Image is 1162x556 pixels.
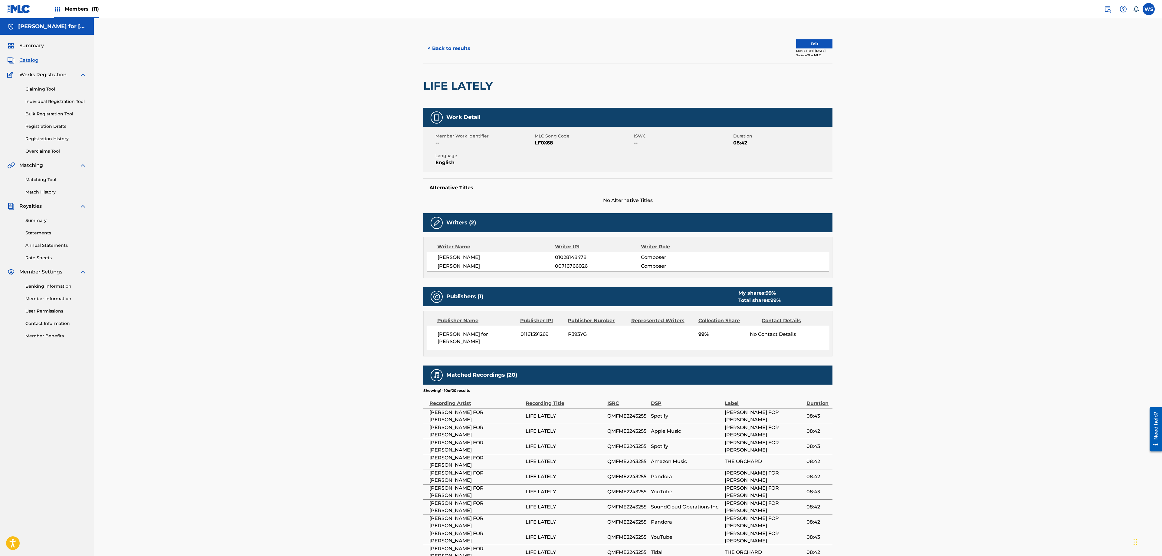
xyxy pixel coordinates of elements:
[435,159,533,166] span: English
[526,549,604,556] span: LIFE LATELY
[25,242,87,249] a: Annual Statements
[25,98,87,105] a: Individual Registration Tool
[607,393,648,407] div: ISRC
[433,372,440,379] img: Matched Recordings
[796,53,832,58] div: Source: The MLC
[738,290,781,297] div: My shares:
[7,23,15,30] img: Accounts
[651,549,722,556] span: Tidal
[733,133,831,139] span: Duration
[607,488,648,495] span: QMFME2243255
[429,409,523,423] span: [PERSON_NAME] FOR [PERSON_NAME]
[423,197,832,204] span: No Alternative Titles
[806,518,829,526] span: 08:42
[526,473,604,480] span: LIFE LATELY
[526,458,604,465] span: LIFE LATELY
[79,268,87,276] img: expand
[429,469,523,484] span: [PERSON_NAME] FOR [PERSON_NAME]
[25,86,87,92] a: Claiming Tool
[19,162,43,169] span: Matching
[526,428,604,435] span: LIFE LATELY
[526,518,604,526] span: LIFE LATELY
[25,189,87,195] a: Match History
[446,372,517,379] h5: Matched Recordings (20)
[725,458,803,465] span: THE ORCHARD
[806,443,829,450] span: 08:43
[19,268,62,276] span: Member Settings
[1117,3,1129,15] div: Help
[19,42,44,49] span: Summary
[555,263,641,270] span: 00716766026
[25,333,87,339] a: Member Benefits
[796,39,832,48] button: Edit
[698,317,757,324] div: Collection Share
[7,42,15,49] img: Summary
[435,133,533,139] span: Member Work Identifier
[25,320,87,327] a: Contact Information
[25,308,87,314] a: User Permissions
[79,71,87,78] img: expand
[25,123,87,130] a: Registration Drafts
[631,317,694,324] div: Represented Writers
[725,485,803,499] span: [PERSON_NAME] FOR [PERSON_NAME]
[25,296,87,302] a: Member Information
[25,217,87,224] a: Summary
[607,428,648,435] span: QMFME2243255
[607,473,648,480] span: QMFME2243255
[7,57,38,64] a: CatalogCatalog
[526,443,604,450] span: LIFE LATELY
[7,71,15,78] img: Works Registration
[733,139,831,147] span: 08:42
[446,293,483,300] h5: Publishers (1)
[429,393,523,407] div: Recording Artist
[7,268,15,276] img: Member Settings
[634,139,732,147] span: --
[437,243,555,250] div: Writer Name
[54,5,61,13] img: Top Rightsholders
[7,5,31,13] img: MLC Logo
[725,424,803,439] span: [PERSON_NAME] FOR [PERSON_NAME]
[607,503,648,511] span: QMFME2243255
[725,515,803,529] span: [PERSON_NAME] FOR [PERSON_NAME]
[1133,6,1139,12] div: Notifications
[750,331,829,338] div: No Contact Details
[535,133,632,139] span: MLC Song Code
[429,500,523,514] span: [PERSON_NAME] FOR [PERSON_NAME]
[806,488,829,495] span: 08:43
[446,219,476,226] h5: Writers (2)
[725,530,803,544] span: [PERSON_NAME] FOR [PERSON_NAME]
[698,331,745,338] span: 99%
[568,317,626,324] div: Publisher Number
[641,254,719,261] span: Composer
[25,255,87,261] a: Rate Sheets
[555,243,641,250] div: Writer IPI
[25,136,87,142] a: Registration History
[607,549,648,556] span: QMFME2243255
[446,114,480,121] h5: Work Detail
[651,458,722,465] span: Amazon Music
[1101,3,1114,15] a: Public Search
[526,412,604,420] span: LIFE LATELY
[607,518,648,526] span: QMFME2243255
[92,6,99,12] span: (11)
[607,534,648,541] span: QMFME2243255
[568,331,627,338] span: P393YG
[806,549,829,556] span: 08:42
[526,503,604,511] span: LIFE LATELY
[19,57,38,64] span: Catalog
[1132,527,1162,556] iframe: Chat Widget
[79,162,87,169] img: expand
[651,428,722,435] span: Apple Music
[437,317,516,324] div: Publisher Name
[725,393,803,407] div: Label
[79,203,87,210] img: expand
[526,534,604,541] span: LIFE LATELY
[7,42,44,49] a: SummarySummary
[433,219,440,227] img: Writers
[1145,404,1162,455] iframe: Resource Center
[1104,5,1111,13] img: search
[25,111,87,117] a: Bulk Registration Tool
